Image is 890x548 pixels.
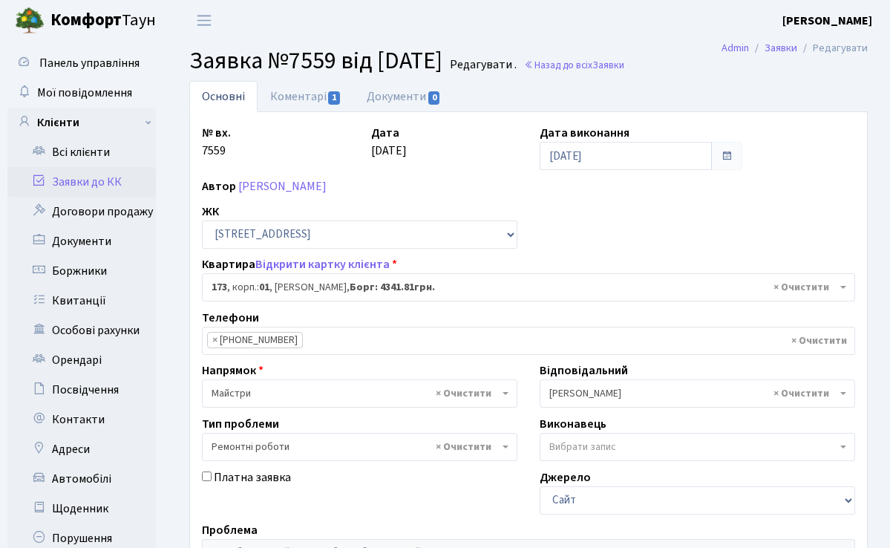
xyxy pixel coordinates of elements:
span: 1 [328,91,340,105]
a: Щоденник [7,494,156,523]
button: Переключити навігацію [186,8,223,33]
li: +30639913700 [207,332,303,348]
a: Договори продажу [7,197,156,226]
span: Видалити всі елементи [773,386,829,401]
a: Посвідчення [7,375,156,405]
a: Коментарі [258,81,354,112]
span: <b>173</b>, корп.: <b>01</b>, Меленевський Олег Костянтинович, <b>Борг: 4341.81грн.</b> [212,280,837,295]
b: [PERSON_NAME] [782,13,872,29]
a: Панель управління [7,48,156,78]
span: Видалити всі елементи [791,333,847,348]
a: Мої повідомлення [7,78,156,108]
label: Автор [202,177,236,195]
span: Майстри [212,386,499,401]
label: Виконавець [540,415,606,433]
a: Клієнти [7,108,156,137]
a: Admin [722,40,749,56]
span: Панель управління [39,55,140,71]
span: 0 [428,91,440,105]
div: 7559 [191,124,360,170]
b: 01 [259,280,269,295]
span: Ремонтні роботи [202,433,517,461]
a: Документи [354,81,454,112]
a: Автомобілі [7,464,156,494]
label: Платна заявка [214,469,291,486]
a: Контакти [7,405,156,434]
span: Видалити всі елементи [773,280,829,295]
div: [DATE] [360,124,529,170]
span: Ремонтні роботи [212,440,499,454]
label: Джерело [540,469,591,486]
a: Боржники [7,256,156,286]
label: Телефони [202,309,259,327]
a: Заявки [765,40,797,56]
a: Основні [189,81,258,112]
span: Заявка №7559 від [DATE] [189,44,442,78]
span: Майстри [202,379,517,408]
a: Адреси [7,434,156,464]
a: Назад до всіхЗаявки [524,58,624,72]
label: Напрямок [202,362,264,379]
span: Синельник С.В. [549,386,837,401]
span: Вибрати запис [549,440,616,454]
a: Відкрити картку клієнта [255,256,390,273]
img: logo.png [15,6,45,36]
label: ЖК [202,203,219,221]
a: Орендарі [7,345,156,375]
label: Дата виконання [540,124,629,142]
b: Комфорт [50,8,122,32]
span: × [212,333,217,348]
a: Квитанції [7,286,156,316]
label: Відповідальний [540,362,628,379]
span: <b>173</b>, корп.: <b>01</b>, Меленевський Олег Костянтинович, <b>Борг: 4341.81грн.</b> [202,273,855,301]
label: № вх. [202,124,231,142]
a: Заявки до КК [7,167,156,197]
label: Квартира [202,255,397,273]
label: Дата [371,124,399,142]
small: Редагувати . [447,58,517,72]
a: [PERSON_NAME] [782,12,872,30]
b: 173 [212,280,227,295]
span: Видалити всі елементи [436,440,491,454]
a: Всі клієнти [7,137,156,167]
b: Борг: 4341.81грн. [350,280,435,295]
label: Проблема [202,521,258,539]
span: Видалити всі елементи [436,386,491,401]
a: Документи [7,226,156,256]
span: Таун [50,8,156,33]
a: Особові рахунки [7,316,156,345]
span: Заявки [592,58,624,72]
label: Тип проблеми [202,415,279,433]
span: Синельник С.В. [540,379,855,408]
li: Редагувати [797,40,868,56]
nav: breadcrumb [699,33,890,64]
a: [PERSON_NAME] [238,178,327,195]
span: Мої повідомлення [37,85,132,101]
